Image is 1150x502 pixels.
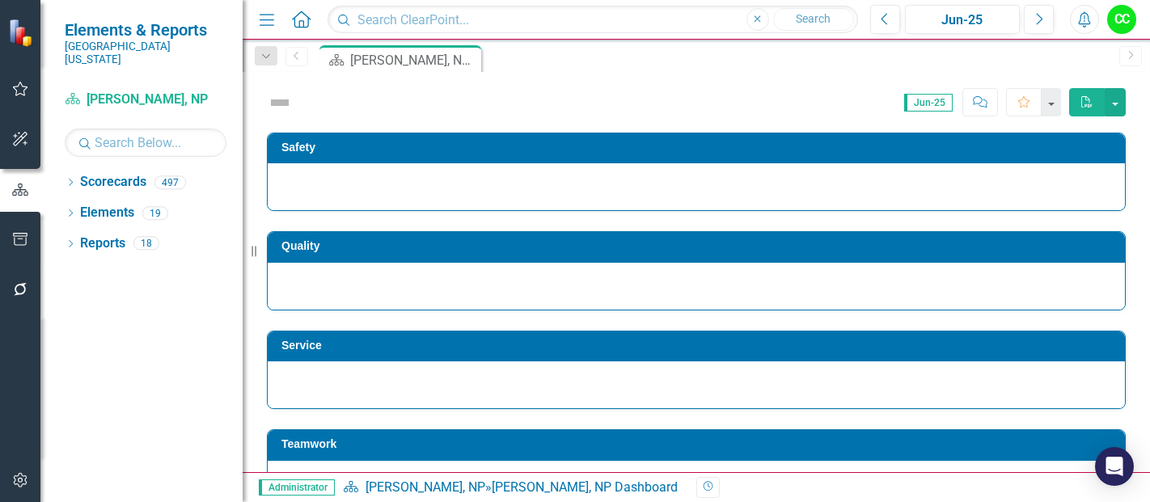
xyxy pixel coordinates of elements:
[259,479,335,496] span: Administrator
[133,237,159,251] div: 18
[281,438,1117,450] h3: Teamwork
[80,173,146,192] a: Scorecards
[905,5,1020,34] button: Jun-25
[281,141,1117,154] h3: Safety
[80,234,125,253] a: Reports
[65,129,226,157] input: Search Below...
[65,40,226,66] small: [GEOGRAPHIC_DATA][US_STATE]
[65,91,226,109] a: [PERSON_NAME], NP
[80,204,134,222] a: Elements
[773,8,854,31] button: Search
[492,479,678,495] div: [PERSON_NAME], NP Dashboard
[8,18,36,46] img: ClearPoint Strategy
[904,94,953,112] span: Jun-25
[1095,447,1134,486] div: Open Intercom Messenger
[1107,5,1136,34] button: CC
[267,90,293,116] img: Not Defined
[343,479,684,497] div: »
[366,479,485,495] a: [PERSON_NAME], NP
[911,11,1014,30] div: Jun-25
[281,340,1117,352] h3: Service
[281,240,1117,252] h3: Quality
[796,12,831,25] span: Search
[350,50,477,70] div: [PERSON_NAME], NP Dashboard
[65,20,226,40] span: Elements & Reports
[328,6,858,34] input: Search ClearPoint...
[154,175,186,189] div: 497
[142,206,168,220] div: 19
